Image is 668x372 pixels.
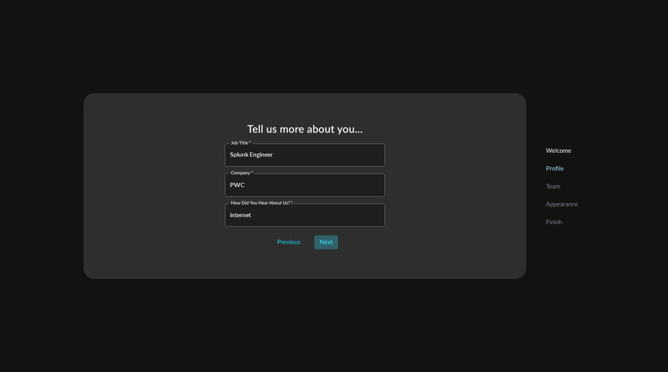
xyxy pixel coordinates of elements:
p: Welcome [546,146,578,155]
h2: Tell us more about you... [218,123,392,137]
label: How did you hear about us? [231,200,293,207]
p: Finish [546,217,578,226]
p: Team [546,181,578,191]
p: Profile [546,164,578,173]
p: Appearance [546,199,578,208]
button: Next [314,235,338,249]
button: Previous [272,235,305,249]
label: Job Title [231,140,251,147]
label: Company [231,170,253,177]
